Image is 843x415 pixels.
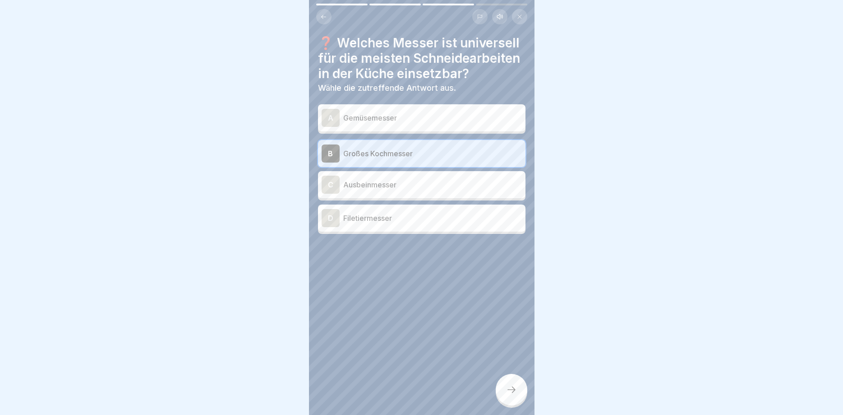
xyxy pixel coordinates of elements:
p: Großes Kochmesser [343,148,522,159]
div: D [322,209,340,227]
div: C [322,176,340,194]
p: Wähle die zutreffende Antwort aus. [318,83,525,93]
div: B [322,145,340,163]
h4: ❓ Welches Messer ist universell für die meisten Schneidearbeiten in der Küche einsetzbar? [318,35,525,81]
p: Ausbeinmesser [343,179,522,190]
p: Gemüsemesser [343,112,522,123]
p: Filetiermesser [343,213,522,224]
div: A [322,109,340,127]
